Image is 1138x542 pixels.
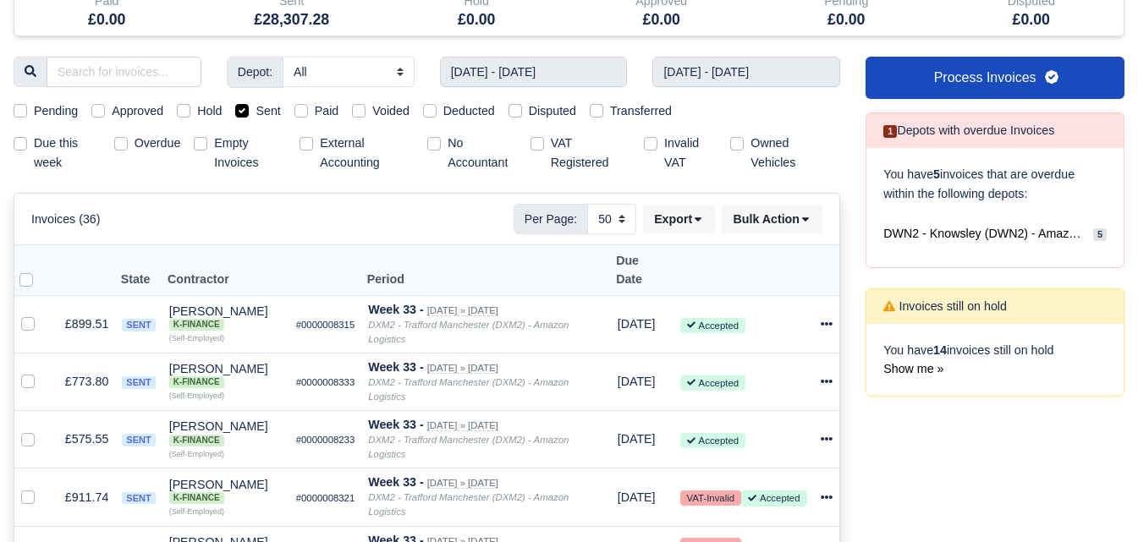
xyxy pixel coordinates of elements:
[48,468,115,526] td: £911.74
[368,492,569,517] i: DXM2 - Trafford Manchester (DXM2) - Amazon Logistics
[427,363,498,374] small: [DATE] » [DATE]
[1053,461,1138,542] iframe: Chat Widget
[169,363,283,388] div: [PERSON_NAME] K-Finance
[652,57,840,87] input: End week...
[227,57,283,87] span: Depot:
[48,411,115,468] td: £575.55
[169,319,224,331] span: K-Finance
[169,305,283,331] div: [PERSON_NAME] K-Finance
[427,478,498,489] small: [DATE] » [DATE]
[610,101,672,121] label: Transferred
[722,205,822,233] button: Bulk Action
[618,490,656,504] span: 1 day from now
[368,475,423,489] strong: Week 33 -
[933,343,947,357] strong: 14
[866,57,1124,99] a: Process Invoices
[169,376,224,388] span: K-Finance
[952,11,1112,29] h5: £0.00
[582,11,742,29] h5: £0.00
[618,375,656,388] span: 1 day from now
[169,507,224,516] small: (Self-Employed)
[427,305,498,316] small: [DATE] » [DATE]
[169,479,283,504] div: [PERSON_NAME]
[664,134,717,172] label: Invalid VAT
[296,320,355,330] small: #0000008315
[741,490,806,506] small: Accepted
[47,57,201,87] input: Search for invoices...
[883,125,897,138] span: 1
[169,450,224,458] small: (Self-Employed)
[214,134,286,172] label: Empty Invoices
[320,134,414,172] label: External Accounting
[680,490,741,506] small: VAT-Invalid
[361,245,610,295] th: Period
[680,318,745,333] small: Accepted
[443,101,495,121] label: Deducted
[368,435,569,459] i: DXM2 - Trafford Manchester (DXM2) - Amazon Logistics
[315,101,339,121] label: Paid
[296,435,355,445] small: #0000008233
[169,420,283,446] div: [PERSON_NAME]
[933,167,940,181] strong: 5
[169,391,224,400] small: (Self-Employed)
[368,418,423,431] strong: Week 33 -
[256,101,280,121] label: Sent
[48,353,115,410] td: £773.80
[169,492,224,504] span: K-Finance
[883,362,943,375] a: Show me »
[643,205,722,233] div: Export
[883,224,1086,244] span: DWN2 - Knowsley (DWN2) - Amazon Logistics (L34 7XL)
[169,334,224,342] small: (Self-Employed)
[883,165,1107,204] p: You have invoices that are overdue within the following depots:
[197,101,222,121] label: Hold
[169,479,283,504] div: [PERSON_NAME] K-Finance
[169,305,283,331] div: [PERSON_NAME]
[169,363,283,388] div: [PERSON_NAME]
[514,204,588,234] span: Per Page:
[883,123,1054,138] h6: Depots with overdue Invoices
[680,375,745,391] small: Accepted
[34,101,78,121] label: Pending
[883,299,1007,314] h6: Invoices still on hold
[296,493,355,503] small: #0000008321
[212,11,372,29] h5: £28,307.28
[611,245,673,295] th: Due Date
[368,377,569,402] i: DXM2 - Trafford Manchester (DXM2) - Amazon Logistics
[169,420,283,446] div: [PERSON_NAME] K-Finance
[680,433,745,448] small: Accepted
[122,319,155,331] span: sent
[169,435,224,446] span: K-Finance
[27,11,187,29] h5: £0.00
[551,134,624,172] label: VAT Registered
[34,134,101,172] label: Due this week
[115,245,162,295] th: State
[48,295,115,353] td: £899.51
[529,101,576,121] label: Disputed
[440,57,628,87] input: Start week...
[618,317,656,331] span: 1 day from now
[883,217,1107,250] a: DWN2 - Knowsley (DWN2) - Amazon Logistics (L34 7XL) 5
[372,101,410,121] label: Voided
[135,134,181,153] label: Overdue
[122,376,155,389] span: sent
[643,205,715,233] button: Export
[427,420,498,431] small: [DATE] » [DATE]
[122,492,155,505] span: sent
[162,245,289,295] th: Contractor
[368,360,423,374] strong: Week 33 -
[112,101,163,121] label: Approved
[767,11,926,29] h5: £0.00
[618,432,656,446] span: 1 day from now
[750,134,827,172] label: Owned Vehicles
[31,212,101,227] h6: Invoices (36)
[397,11,557,29] h5: £0.00
[296,377,355,387] small: #0000008333
[448,134,517,172] label: No Accountant
[122,434,155,446] span: sent
[368,320,569,344] i: DXM2 - Trafford Manchester (DXM2) - Amazon Logistics
[1093,228,1107,241] span: 5
[866,324,1124,397] div: You have invoices still on hold
[368,303,423,316] strong: Week 33 -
